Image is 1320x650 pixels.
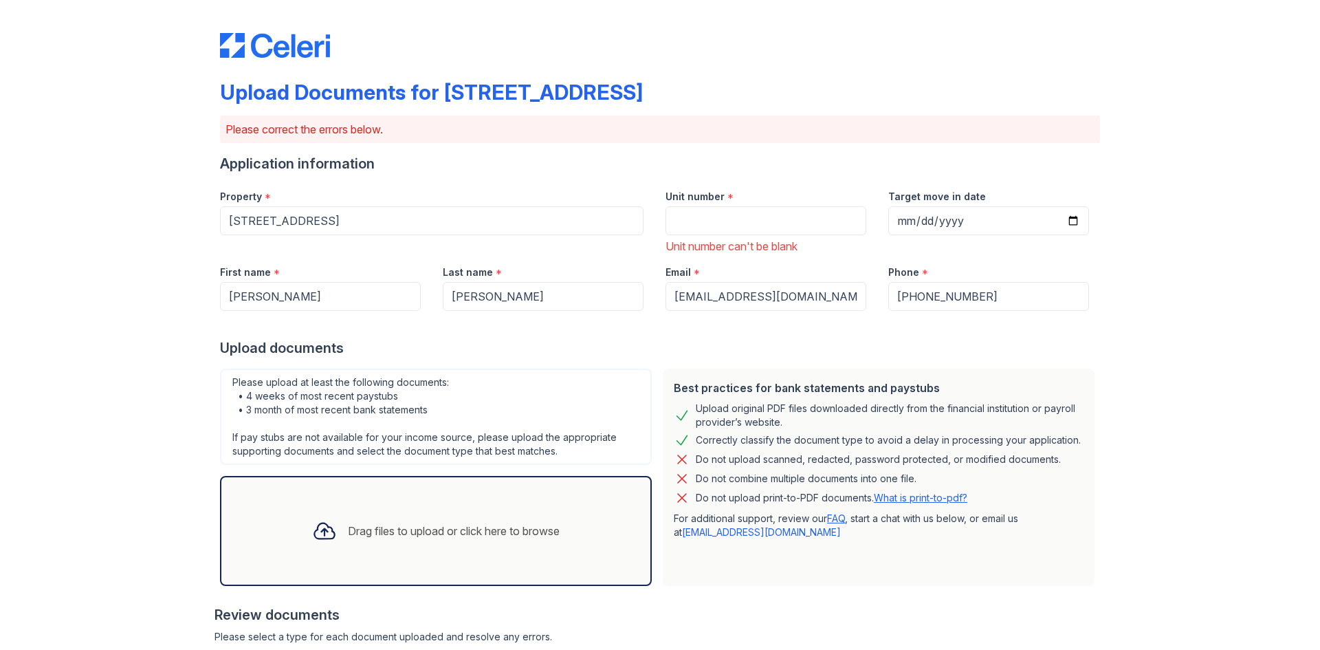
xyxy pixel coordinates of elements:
[443,266,493,279] label: Last name
[220,80,643,105] div: Upload Documents for [STREET_ADDRESS]
[674,512,1083,539] p: For additional support, review our , start a chat with us below, or email us at
[225,121,1094,138] p: Please correct the errors below.
[665,266,691,279] label: Email
[348,523,560,539] div: Drag files to upload or click here to browse
[696,402,1083,429] div: Upload original PDF files downloaded directly from the financial institution or payroll provider’...
[888,190,986,204] label: Target move in date
[214,630,1100,644] div: Please select a type for each document uploaded and resolve any errors.
[220,33,330,58] img: CE_Logo_Blue-a8612792a0a2168367f1c8372b55b34899dd931a85d93a1a3d3e32e68fde9ad4.png
[682,526,841,538] a: [EMAIL_ADDRESS][DOMAIN_NAME]
[674,380,1083,396] div: Best practices for bank statements and paystubs
[874,492,967,503] a: What is print-to-pdf?
[220,266,271,279] label: First name
[214,605,1100,625] div: Review documents
[220,338,1100,358] div: Upload documents
[696,451,1061,468] div: Do not upload scanned, redacted, password protected, or modified documents.
[696,491,967,505] p: Do not upload print-to-PDF documents.
[827,512,845,524] a: FAQ
[665,238,866,254] div: Unit number can't be blank
[696,470,916,487] div: Do not combine multiple documents into one file.
[696,432,1081,448] div: Correctly classify the document type to avoid a delay in processing your application.
[220,369,652,465] div: Please upload at least the following documents: • 4 weeks of most recent paystubs • 3 month of mo...
[888,266,919,279] label: Phone
[220,190,262,204] label: Property
[665,190,725,204] label: Unit number
[220,154,1100,173] div: Application information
